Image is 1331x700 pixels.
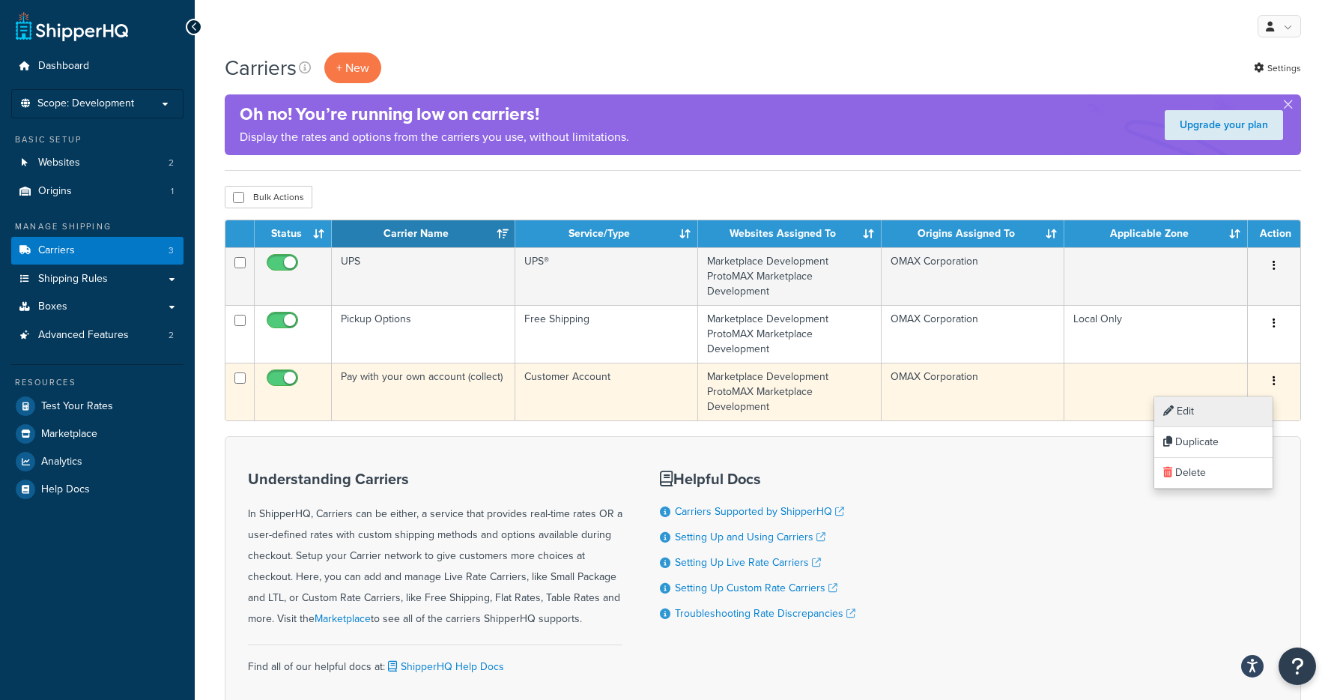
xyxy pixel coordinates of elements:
a: Test Your Rates [11,393,184,420]
th: Service/Type: activate to sort column ascending [515,220,698,247]
a: ShipperHQ Home [16,11,128,41]
h1: Carriers [225,53,297,82]
a: Settings [1254,58,1301,79]
a: Edit [1154,396,1273,427]
td: UPS [332,247,515,305]
a: Duplicate [1154,427,1273,458]
td: Pay with your own account (collect) [332,363,515,420]
a: Marketplace [11,420,184,447]
h4: Oh no! You’re running low on carriers! [240,102,629,127]
span: Test Your Rates [41,400,113,413]
td: Customer Account [515,363,698,420]
a: Websites 2 [11,149,184,177]
span: 1 [171,185,174,198]
td: Marketplace Development ProtoMAX Marketplace Development [698,363,882,420]
span: Websites [38,157,80,169]
td: OMAX Corporation [882,247,1065,305]
td: Pickup Options [332,305,515,363]
div: Basic Setup [11,133,184,146]
li: Advanced Features [11,322,184,349]
span: Analytics [41,456,82,468]
a: Setting Up Custom Rate Carriers [675,580,837,596]
span: 2 [169,157,174,169]
span: Advanced Features [38,329,129,342]
h3: Understanding Carriers [248,471,622,487]
a: Help Docs [11,476,184,503]
td: Marketplace Development ProtoMAX Marketplace Development [698,305,882,363]
a: Upgrade your plan [1165,110,1283,140]
a: Delete [1154,458,1273,489]
h3: Helpful Docs [660,471,855,487]
span: Shipping Rules [38,273,108,286]
a: Analytics [11,448,184,475]
td: OMAX Corporation [882,363,1065,420]
div: In ShipperHQ, Carriers can be either, a service that provides real-time rates OR a user-defined r... [248,471,622,630]
a: Origins 1 [11,178,184,205]
span: Marketplace [41,428,97,441]
button: Open Resource Center [1279,648,1316,685]
span: Dashboard [38,60,89,73]
span: Origins [38,185,72,198]
td: Marketplace Development ProtoMAX Marketplace Development [698,247,882,305]
a: Carriers Supported by ShipperHQ [675,504,844,519]
th: Status: activate to sort column ascending [255,220,332,247]
td: Free Shipping [515,305,698,363]
li: Websites [11,149,184,177]
li: Origins [11,178,184,205]
th: Origins Assigned To: activate to sort column ascending [882,220,1065,247]
div: Resources [11,376,184,389]
a: Shipping Rules [11,265,184,293]
a: Advanced Features 2 [11,322,184,349]
th: Carrier Name: activate to sort column ascending [332,220,515,247]
li: Carriers [11,237,184,265]
a: ShipperHQ Help Docs [385,659,504,675]
a: Dashboard [11,52,184,80]
a: Setting Up and Using Carriers [675,529,825,545]
span: 2 [169,329,174,342]
th: Applicable Zone: activate to sort column ascending [1064,220,1248,247]
button: + New [324,52,381,83]
td: UPS® [515,247,698,305]
a: Boxes [11,293,184,321]
a: Marketplace [315,611,371,627]
span: Help Docs [41,483,90,496]
a: Carriers 3 [11,237,184,265]
th: Websites Assigned To: activate to sort column ascending [698,220,882,247]
div: Manage Shipping [11,220,184,233]
a: Troubleshooting Rate Discrepancies [675,606,855,621]
span: 3 [169,244,174,257]
span: Boxes [38,301,67,313]
button: Bulk Actions [225,186,312,208]
td: OMAX Corporation [882,305,1065,363]
span: Carriers [38,244,75,257]
a: Setting Up Live Rate Carriers [675,555,821,570]
div: Find all of our helpful docs at: [248,645,622,678]
th: Action [1248,220,1300,247]
td: Local Only [1064,305,1248,363]
span: Scope: Development [37,97,134,110]
p: Display the rates and options from the carriers you use, without limitations. [240,127,629,148]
